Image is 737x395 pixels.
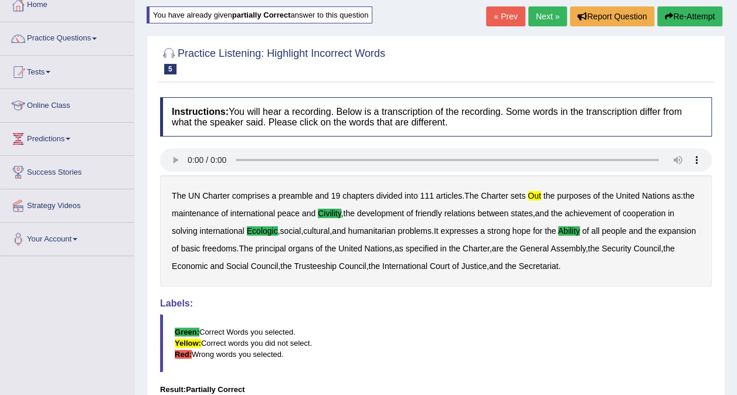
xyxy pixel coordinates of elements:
[506,244,517,253] b: the
[325,244,336,253] b: the
[338,244,362,253] b: United
[658,226,696,236] b: expansion
[395,244,403,253] b: as
[239,244,253,253] b: The
[188,191,200,200] b: UN
[551,209,562,218] b: the
[519,244,549,253] b: General
[251,261,279,271] b: Council
[544,191,555,200] b: the
[405,191,418,200] b: into
[551,244,586,253] b: Assembly
[160,97,712,137] h4: You will hear a recording. Below is a transcription of the recording. Some words in the transcrip...
[616,191,639,200] b: United
[315,244,322,253] b: of
[1,223,134,252] a: Your Account
[512,226,531,236] b: hope
[247,226,278,236] b: ecologic
[1,89,134,118] a: Online Class
[406,244,438,253] b: specified
[160,45,385,74] h2: Practice Listening: Highlight Incorrect Words
[271,191,276,200] b: a
[463,244,490,253] b: Charter
[277,209,300,218] b: peace
[489,261,502,271] b: and
[232,11,291,19] b: partially correct
[160,175,712,287] div: . : , , , , , . . , , , , , , , .
[588,244,599,253] b: the
[545,226,556,236] b: the
[663,244,674,253] b: the
[452,261,459,271] b: of
[303,226,330,236] b: cultural
[683,191,694,200] b: the
[280,226,301,236] b: social
[672,191,681,200] b: as
[172,191,186,200] b: The
[440,226,478,236] b: expresses
[602,191,613,200] b: the
[602,226,626,236] b: people
[288,244,313,253] b: organs
[1,22,134,52] a: Practice Questions
[160,298,712,309] h4: Labels:
[602,244,631,253] b: Security
[444,209,475,218] b: relations
[160,384,712,395] div: Result:
[343,209,354,218] b: the
[339,261,366,271] b: Council
[398,226,432,236] b: problems
[436,191,462,200] b: articles
[172,209,219,218] b: maintenance
[172,107,229,117] b: Instructions:
[487,226,510,236] b: strong
[164,64,176,74] span: 5
[406,209,413,218] b: of
[348,226,395,236] b: humanitarian
[280,261,291,271] b: the
[415,209,441,218] b: friendly
[477,209,508,218] b: between
[232,191,270,200] b: comprises
[528,6,567,26] a: Next »
[210,261,223,271] b: and
[376,191,402,200] b: divided
[342,191,374,200] b: chapters
[226,261,249,271] b: Social
[255,244,286,253] b: principal
[230,209,275,218] b: international
[315,191,328,200] b: and
[461,261,487,271] b: Justice
[1,156,134,185] a: Success Stories
[364,244,392,253] b: Nations
[434,226,439,236] b: It
[172,226,198,236] b: solving
[613,209,620,218] b: of
[172,261,208,271] b: Economic
[668,209,674,218] b: in
[642,191,670,200] b: Nations
[480,226,485,236] b: a
[420,191,433,200] b: 111
[519,261,559,271] b: Secretariat
[430,261,450,271] b: Court
[486,6,525,26] a: « Prev
[535,209,548,218] b: and
[464,191,478,200] b: The
[172,244,179,253] b: of
[160,314,712,372] blockquote: Correct Words you selected. Correct words you did not select. Wrong words you selected.
[318,209,341,218] b: civility
[181,244,201,253] b: basic
[294,261,337,271] b: Trusteeship
[505,261,516,271] b: the
[644,226,656,236] b: the
[1,56,134,85] a: Tests
[528,191,541,200] b: out
[449,244,460,253] b: the
[202,244,236,253] b: freedoms
[570,6,654,26] button: Report Question
[623,209,665,218] b: cooperation
[558,226,580,236] b: ability
[511,209,532,218] b: states
[591,226,599,236] b: all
